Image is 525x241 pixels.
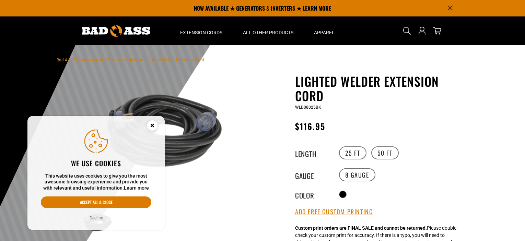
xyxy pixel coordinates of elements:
aside: Cookie Consent [27,116,165,230]
p: This website uses cookies to give you the most awesome browsing experience and provide you with r... [41,173,151,191]
span: › [104,58,106,62]
button: Add Free Custom Printing [295,208,373,216]
button: Accept all & close [41,196,151,208]
span: Extension Cords [180,29,222,36]
legend: Gauge [295,170,329,179]
strong: Custom print orders are FINAL SALE and cannot be returned. [295,225,427,231]
h2: We use cookies [41,159,151,168]
h1: Lighted Welder Extension Cord [295,74,463,103]
legend: Color [295,190,329,199]
label: 50 FT [371,146,399,159]
legend: Length [295,148,329,157]
span: WLD08025BK [295,105,321,110]
a: Bad Ass Extension Cords [57,58,103,62]
button: Decline [87,215,105,221]
img: black [77,75,242,185]
span: Lighted Welder Extension Cord [148,58,204,62]
nav: breadcrumbs [57,56,204,64]
a: Return to Collection [107,58,143,62]
summary: Apparel [304,16,345,45]
summary: All Other Products [233,16,304,45]
label: 8 Gauge [339,168,375,181]
span: › [145,58,146,62]
span: All Other Products [243,29,293,36]
img: Bad Ass Extension Cords [82,25,150,37]
summary: Search [401,25,412,36]
a: Learn more [124,185,149,191]
label: 25 FT [339,146,366,159]
span: Apparel [314,29,335,36]
summary: Extension Cords [170,16,233,45]
span: $116.95 [295,120,326,132]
